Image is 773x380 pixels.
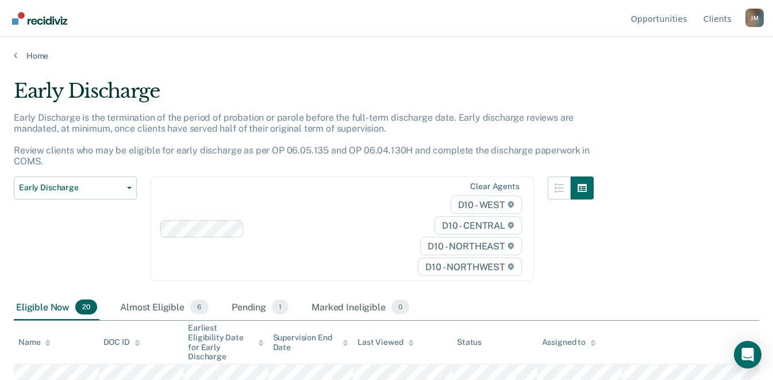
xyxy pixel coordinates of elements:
[14,51,759,61] a: Home
[19,183,122,193] span: Early Discharge
[229,295,291,320] div: Pending1
[420,237,521,255] span: D10 - NORTHEAST
[14,176,137,199] button: Early Discharge
[103,337,140,347] div: DOC ID
[14,295,99,320] div: Eligible Now20
[14,112,590,167] p: Early Discharge is the termination of the period of probation or parole before the full-term disc...
[118,295,211,320] div: Almost Eligible6
[188,323,264,362] div: Earliest Eligibility Date for Early Discharge
[272,300,289,314] span: 1
[357,337,413,347] div: Last Viewed
[190,300,209,314] span: 6
[273,333,349,352] div: Supervision End Date
[734,341,762,369] div: Open Intercom Messenger
[542,337,596,347] div: Assigned to
[418,258,521,276] span: D10 - NORTHWEST
[451,195,522,214] span: D10 - WEST
[75,300,97,314] span: 20
[434,216,522,235] span: D10 - CENTRAL
[745,9,764,27] div: J M
[470,182,519,191] div: Clear agents
[745,9,764,27] button: Profile dropdown button
[457,337,482,347] div: Status
[18,337,51,347] div: Name
[309,295,412,320] div: Marked Ineligible0
[14,79,594,112] div: Early Discharge
[391,300,409,314] span: 0
[12,12,67,25] img: Recidiviz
